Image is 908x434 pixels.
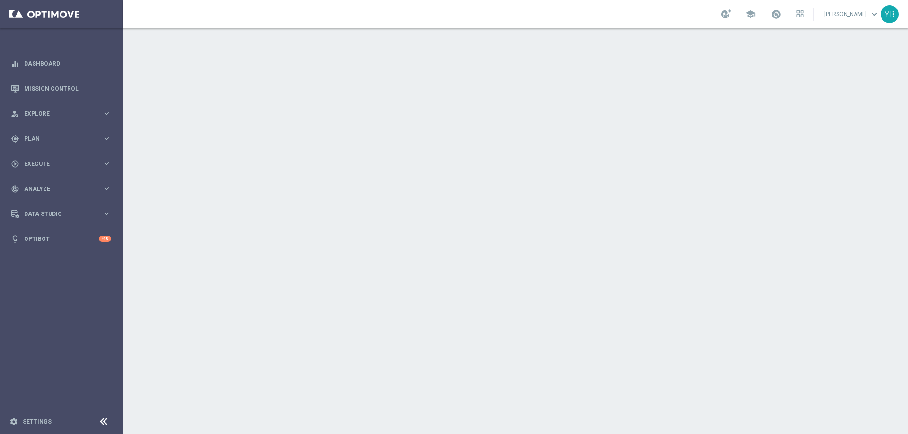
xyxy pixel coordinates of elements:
[102,209,111,218] i: keyboard_arrow_right
[869,9,880,19] span: keyboard_arrow_down
[24,136,102,142] span: Plan
[10,210,112,218] button: Data Studio keyboard_arrow_right
[24,226,99,251] a: Optibot
[102,159,111,168] i: keyboard_arrow_right
[11,160,19,168] i: play_circle_outline
[11,226,111,251] div: Optibot
[24,211,102,217] span: Data Studio
[11,51,111,76] div: Dashboard
[745,9,756,19] span: school
[23,419,52,425] a: Settings
[24,161,102,167] span: Execute
[102,134,111,143] i: keyboard_arrow_right
[99,236,111,242] div: +10
[10,185,112,193] button: track_changes Analyze keyboard_arrow_right
[10,160,112,168] button: play_circle_outline Execute keyboard_arrow_right
[11,76,111,101] div: Mission Control
[10,135,112,143] button: gps_fixed Plan keyboard_arrow_right
[11,235,19,243] i: lightbulb
[24,186,102,192] span: Analyze
[11,135,19,143] i: gps_fixed
[11,135,102,143] div: Plan
[11,160,102,168] div: Execute
[11,185,102,193] div: Analyze
[24,111,102,117] span: Explore
[10,60,112,68] button: equalizer Dashboard
[102,109,111,118] i: keyboard_arrow_right
[9,417,18,426] i: settings
[11,110,102,118] div: Explore
[11,110,19,118] i: person_search
[10,235,112,243] button: lightbulb Optibot +10
[11,185,19,193] i: track_changes
[102,184,111,193] i: keyboard_arrow_right
[881,5,899,23] div: YB
[823,7,881,21] a: [PERSON_NAME]keyboard_arrow_down
[10,110,112,118] button: person_search Explore keyboard_arrow_right
[24,76,111,101] a: Mission Control
[10,85,112,93] button: Mission Control
[11,60,19,68] i: equalizer
[24,51,111,76] a: Dashboard
[11,210,102,218] div: Data Studio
